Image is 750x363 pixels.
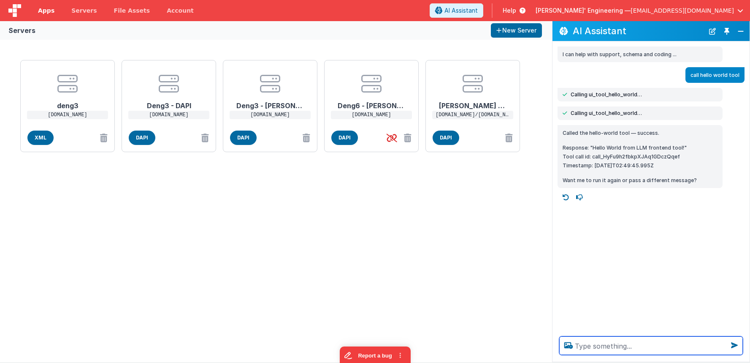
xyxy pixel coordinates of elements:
[432,111,513,119] p: [DOMAIN_NAME]/[DOMAIN_NAME]
[536,6,631,15] span: [PERSON_NAME]' Engineering —
[430,3,483,18] button: AI Assistant
[690,71,739,79] p: call hello world tool
[135,94,203,111] h1: Deng3 - DAPI
[8,25,35,35] div: Servers
[503,6,516,15] span: Help
[571,110,642,117] span: Calling ui_tool_hello_world…
[128,111,209,119] p: [DOMAIN_NAME]
[114,6,150,15] span: File Assets
[563,176,718,185] p: Want me to run it again or pass a different message?
[71,6,97,15] span: Servers
[34,94,101,111] h1: deng3
[439,94,506,111] h1: [PERSON_NAME] Proxy
[129,131,155,145] span: DAPI
[338,94,405,111] h1: Deng6 - [PERSON_NAME]
[444,6,478,15] span: AI Assistant
[536,6,743,15] button: [PERSON_NAME]' Engineering — [EMAIL_ADDRESS][DOMAIN_NAME]
[563,50,718,59] p: I can help with support, schema and coding ...
[331,111,412,119] p: [DOMAIN_NAME]
[721,25,733,37] button: Toggle Pin
[27,111,108,119] p: [DOMAIN_NAME]
[27,131,54,145] span: XML
[631,6,734,15] span: [EMAIL_ADDRESS][DOMAIN_NAME]
[236,94,304,111] h1: Deng3 - [PERSON_NAME]
[563,128,718,137] p: Called the hello-world tool — success.
[230,131,257,145] span: DAPI
[38,6,54,15] span: Apps
[331,131,358,145] span: DAPI
[573,26,704,36] h2: AI Assistant
[571,91,642,98] span: Calling ui_tool_hello_world…
[433,131,459,145] span: DAPI
[735,25,746,37] button: Close
[230,111,311,119] p: [DOMAIN_NAME]
[563,143,718,170] p: Response: "Hello World from LLM frontend tool!" Tool call id: call_HyFu9h2fbkpXJAq1GDczQqef Times...
[707,25,718,37] button: New Chat
[491,23,542,38] button: New Server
